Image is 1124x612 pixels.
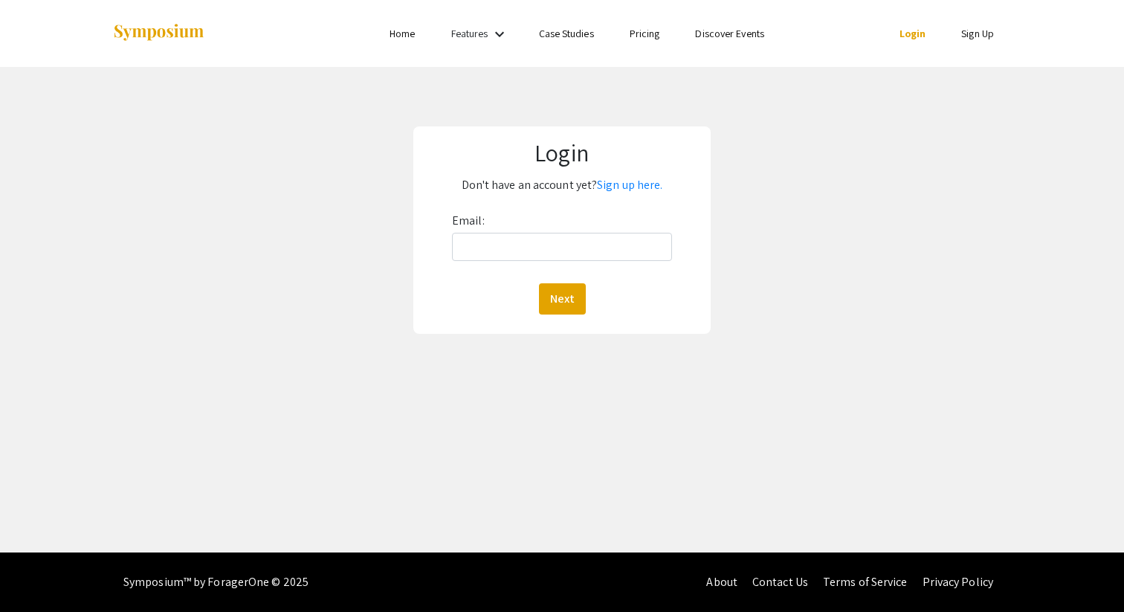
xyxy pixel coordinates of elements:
[961,27,994,40] a: Sign Up
[424,173,700,197] p: Don't have an account yet?
[752,574,808,590] a: Contact Us
[539,27,594,40] a: Case Studies
[597,177,662,193] a: Sign up here.
[112,23,205,43] img: Symposium by ForagerOne
[451,27,488,40] a: Features
[452,209,485,233] label: Email:
[424,138,700,167] h1: Login
[923,574,993,590] a: Privacy Policy
[390,27,415,40] a: Home
[823,574,908,590] a: Terms of Service
[123,553,309,612] div: Symposium™ by ForagerOne © 2025
[899,27,926,40] a: Login
[539,283,586,315] button: Next
[706,574,737,590] a: About
[695,27,764,40] a: Discover Events
[630,27,660,40] a: Pricing
[491,25,508,43] mat-icon: Expand Features list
